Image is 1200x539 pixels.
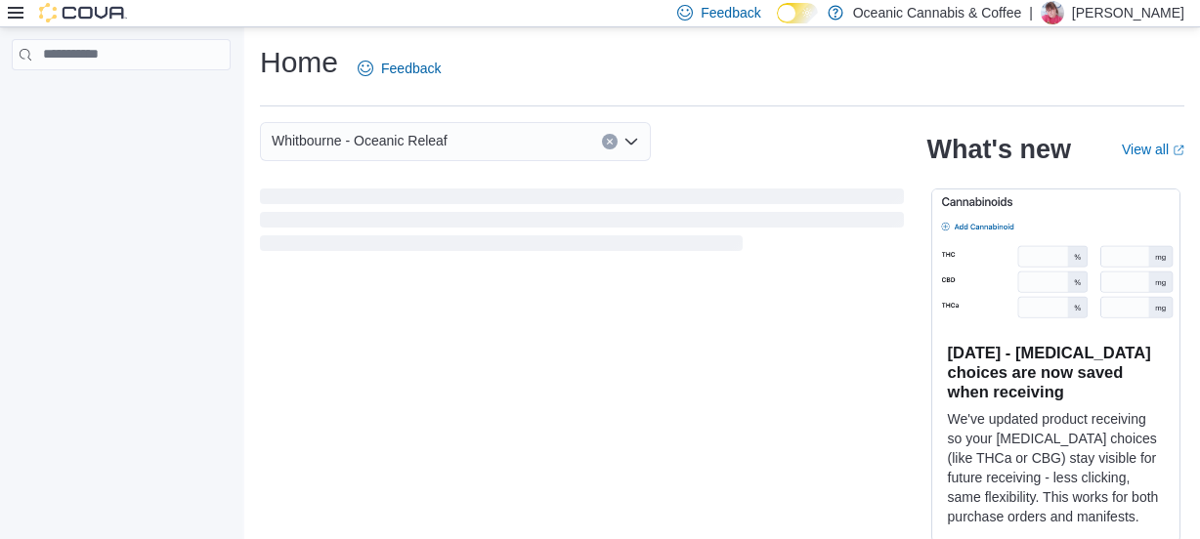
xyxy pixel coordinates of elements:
[381,59,441,78] span: Feedback
[701,3,760,22] span: Feedback
[927,134,1071,165] h2: What's new
[1029,1,1033,24] p: |
[623,134,639,149] button: Open list of options
[1041,1,1064,24] div: Tina Vokey
[12,74,231,121] nav: Complex example
[260,192,904,255] span: Loading
[948,409,1164,526] p: We've updated product receiving so your [MEDICAL_DATA] choices (like THCa or CBG) stay visible fo...
[853,1,1022,24] p: Oceanic Cannabis & Coffee
[1072,1,1184,24] p: [PERSON_NAME]
[777,23,778,24] span: Dark Mode
[1122,142,1184,157] a: View allExternal link
[272,129,448,152] span: Whitbourne - Oceanic Releaf
[1173,145,1184,156] svg: External link
[39,3,127,22] img: Cova
[777,3,818,23] input: Dark Mode
[602,134,618,149] button: Clear input
[948,343,1164,401] h3: [DATE] - [MEDICAL_DATA] choices are now saved when receiving
[260,43,338,82] h1: Home
[350,49,449,88] a: Feedback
